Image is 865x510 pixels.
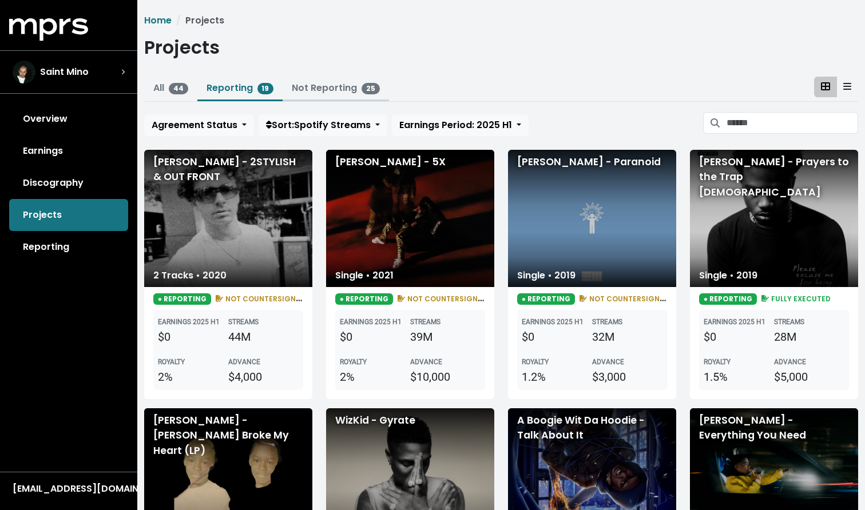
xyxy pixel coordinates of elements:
span: 19 [257,83,274,94]
div: [EMAIL_ADDRESS][DOMAIN_NAME] [13,482,125,496]
span: Earnings Period: 2025 H1 [399,118,512,132]
b: STREAMS [410,318,441,326]
span: NOT COUNTERSIGNED [577,294,669,304]
div: 1.5% [704,368,774,385]
a: Reporting19 [207,81,274,94]
span: FULLY EXECUTED [759,294,831,304]
b: ROYALTY [158,358,185,366]
a: Discography [9,167,128,199]
b: EARNINGS 2025 H1 [158,318,220,326]
div: 1.2% [522,368,592,385]
button: Agreement Status [144,114,254,136]
div: Single • 2019 [508,264,585,287]
b: ROYALTY [704,358,731,366]
a: Reporting [9,231,128,263]
div: $5,000 [774,368,844,385]
div: Single • 2021 [326,264,403,287]
div: 2% [158,368,228,385]
svg: Card View [821,82,830,91]
button: Earnings Period: 2025 H1 [392,114,529,136]
div: 32M [592,328,662,345]
span: Sort: Spotify Streams [266,118,371,132]
a: Not Reporting25 [292,81,380,94]
input: Search projects [727,112,858,134]
span: NOT COUNTERSIGNED [213,294,305,304]
div: $3,000 [592,368,662,385]
div: 2 Tracks • 2020 [144,264,236,287]
a: All44 [153,81,188,94]
li: Projects [172,14,224,27]
div: [PERSON_NAME] - Paranoid [508,150,676,287]
b: ROYALTY [340,358,367,366]
div: [PERSON_NAME] - Prayers to the Trap [DEMOGRAPHIC_DATA] [690,150,858,287]
div: $0 [704,328,774,345]
div: $4,000 [228,368,299,385]
button: Sort:Spotify Streams [259,114,387,136]
b: STREAMS [774,318,804,326]
span: ● REPORTING [699,293,757,305]
a: Home [144,14,172,27]
b: ADVANCE [774,358,806,366]
b: ADVANCE [410,358,442,366]
div: $10,000 [410,368,481,385]
b: EARNINGS 2025 H1 [522,318,584,326]
div: 28M [774,328,844,345]
b: STREAMS [228,318,259,326]
b: ADVANCE [592,358,624,366]
a: Earnings [9,135,128,167]
img: The selected account / producer [13,61,35,83]
div: 39M [410,328,481,345]
h1: Projects [144,37,220,58]
div: 44M [228,328,299,345]
div: $0 [340,328,410,345]
div: Single • 2019 [690,264,767,287]
b: STREAMS [592,318,622,326]
a: mprs logo [9,22,88,35]
svg: Table View [843,82,851,91]
span: ● REPORTING [335,293,393,305]
span: ● REPORTING [517,293,575,305]
span: 44 [169,83,188,94]
div: $0 [522,328,592,345]
div: 2% [340,368,410,385]
div: [PERSON_NAME] - 5X [326,150,494,287]
a: Overview [9,103,128,135]
b: EARNINGS 2025 H1 [704,318,765,326]
span: Saint Mino [40,65,89,79]
button: [EMAIL_ADDRESS][DOMAIN_NAME] [9,481,128,496]
span: 25 [362,83,380,94]
div: [PERSON_NAME] - 2STYLISH & OUT FRONT [144,150,312,287]
span: ● REPORTING [153,293,211,305]
span: Agreement Status [152,118,237,132]
div: $0 [158,328,228,345]
span: NOT COUNTERSIGNED [395,294,487,304]
b: EARNINGS 2025 H1 [340,318,402,326]
b: ADVANCE [228,358,260,366]
nav: breadcrumb [144,14,858,27]
b: ROYALTY [522,358,549,366]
